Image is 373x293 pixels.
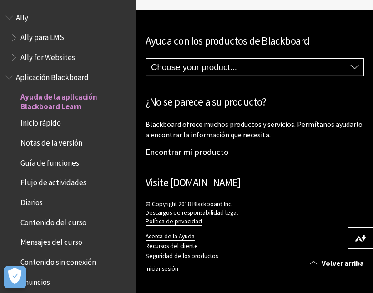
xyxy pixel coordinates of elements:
p: © Copyright 2018 Blackboard Inc. [146,200,364,226]
span: Contenido del curso [20,215,86,227]
button: Abrir preferencias [4,266,26,288]
a: Acerca de la Ayuda [146,232,195,241]
span: Ally for Websites [20,50,75,62]
a: Descargos de responsabilidad legal [146,209,238,217]
span: Ally para LMS [20,30,64,42]
a: Visite [DOMAIN_NAME] [146,176,240,189]
span: Diarios [20,195,43,207]
nav: Book outline for Anthology Ally Help [5,10,131,65]
h2: ¿No se parece a su producto? [146,94,364,110]
a: Política de privacidad [146,217,202,226]
span: Inicio rápido [20,116,61,128]
a: Seguridad de los productos [146,252,218,260]
span: Aplicación Blackboard [16,70,89,82]
a: Iniciar sesión [146,265,178,273]
p: Blackboard ofrece muchos productos y servicios. Permítanos ayudarlo a encontrar la información qu... [146,119,364,140]
a: Encontrar mi producto [146,146,228,157]
span: Contenido sin conexión [20,254,96,267]
span: Guía de funciones [20,155,79,167]
span: Mensajes del curso [20,235,82,247]
span: Ally [16,10,28,22]
span: Notas de la versión [20,135,82,147]
span: Anuncios [20,274,50,287]
span: Flujo de actividades [20,175,86,187]
a: Volver arriba [303,255,373,272]
a: Recursos del cliente [146,242,198,250]
h2: Ayuda con los productos de Blackboard [146,33,364,49]
span: Ayuda de la aplicación Blackboard Learn [20,90,130,111]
